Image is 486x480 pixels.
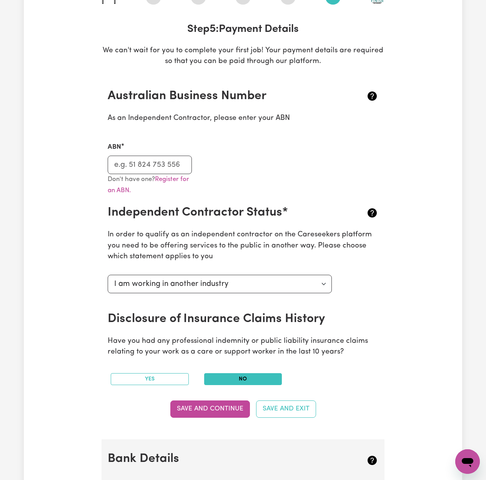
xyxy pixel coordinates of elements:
[108,89,333,103] h2: Australian Business Number
[108,176,189,194] small: Don't have one?
[108,113,378,124] p: As an Independent Contractor, please enter your ABN
[204,373,282,385] button: No
[455,449,480,474] iframe: Button to launch messaging window
[102,45,384,68] p: We can't wait for you to complete your first job! Your payment details are required so that you c...
[108,336,378,358] p: Have you had any professional indemnity or public liability insurance claims relating to your wor...
[108,312,333,326] h2: Disclosure of Insurance Claims History
[102,23,384,36] h3: Step 5 : Payment Details
[111,373,189,385] button: Yes
[108,205,333,220] h2: Independent Contractor Status*
[108,176,189,194] a: Register for an ABN.
[108,452,333,466] h2: Bank Details
[108,156,192,174] input: e.g. 51 824 753 556
[170,400,250,417] button: Save and Continue
[108,142,121,152] label: ABN
[256,400,316,417] button: Save and Exit
[108,229,378,262] p: In order to qualify as an independent contractor on the Careseekers platform you need to be offer...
